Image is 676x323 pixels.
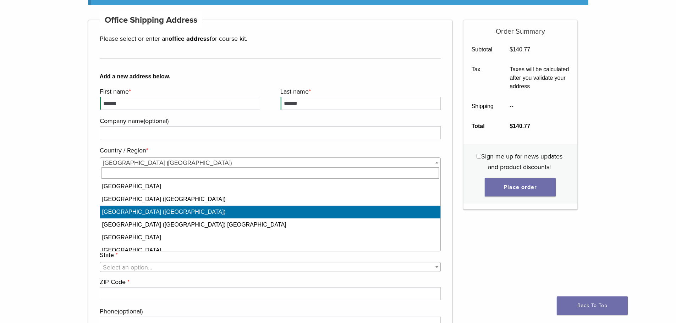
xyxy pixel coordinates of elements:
li: [GEOGRAPHIC_DATA] ([GEOGRAPHIC_DATA]) [100,206,441,218]
label: Last name [280,86,439,97]
label: ZIP Code [100,277,439,287]
span: Sign me up for news updates and product discounts! [481,152,562,171]
bdi: 140.77 [510,46,530,52]
label: State [100,250,439,260]
span: Country / Region [100,157,441,167]
span: -- [510,103,513,109]
li: [GEOGRAPHIC_DATA] ([GEOGRAPHIC_DATA]) [GEOGRAPHIC_DATA] [100,218,441,231]
th: Total [463,116,502,136]
label: First name [100,86,258,97]
h5: Order Summary [463,20,577,36]
label: Company name [100,116,439,126]
th: Shipping [463,96,502,116]
span: (optional) [118,307,143,315]
button: Place order [485,178,556,196]
li: [GEOGRAPHIC_DATA] ([GEOGRAPHIC_DATA]) [100,193,441,206]
strong: office address [169,35,210,43]
td: Taxes will be calculated after you validate your address [502,60,577,96]
th: Subtotal [463,40,502,60]
li: [GEOGRAPHIC_DATA] [100,244,441,257]
h4: Office Shipping Address [100,12,203,29]
span: Select an option… [103,263,152,271]
span: $ [510,46,513,52]
span: State [100,262,441,272]
p: Please select or enter an for course kit. [100,33,441,44]
label: Phone [100,306,439,317]
li: [GEOGRAPHIC_DATA] [100,231,441,244]
a: Back To Top [557,296,628,315]
th: Tax [463,60,502,96]
b: Add a new address below. [100,72,441,81]
span: $ [510,123,513,129]
span: (optional) [144,117,169,125]
input: Sign me up for news updates and product discounts! [477,154,481,158]
span: United States (US) [100,158,441,168]
bdi: 140.77 [510,123,530,129]
label: Country / Region [100,145,439,156]
li: [GEOGRAPHIC_DATA] [100,180,441,193]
